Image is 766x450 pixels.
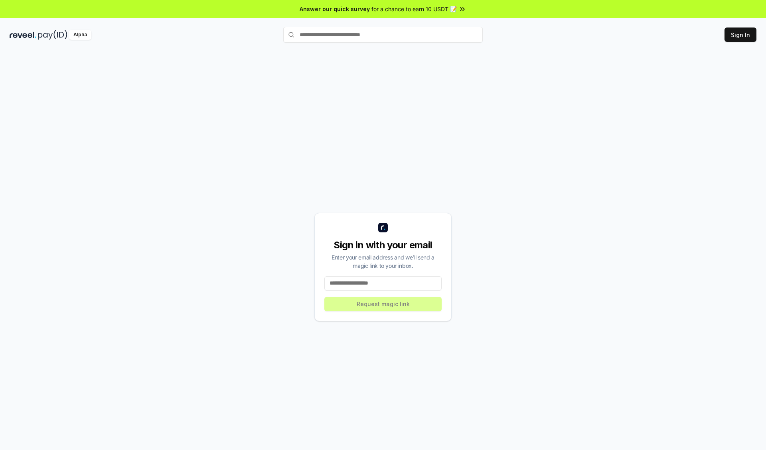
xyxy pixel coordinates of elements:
img: pay_id [38,30,67,40]
div: Sign in with your email [324,239,442,252]
div: Alpha [69,30,91,40]
img: reveel_dark [10,30,36,40]
div: Enter your email address and we’ll send a magic link to your inbox. [324,253,442,270]
span: Answer our quick survey [300,5,370,13]
span: for a chance to earn 10 USDT 📝 [371,5,457,13]
button: Sign In [725,28,756,42]
img: logo_small [378,223,388,232]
